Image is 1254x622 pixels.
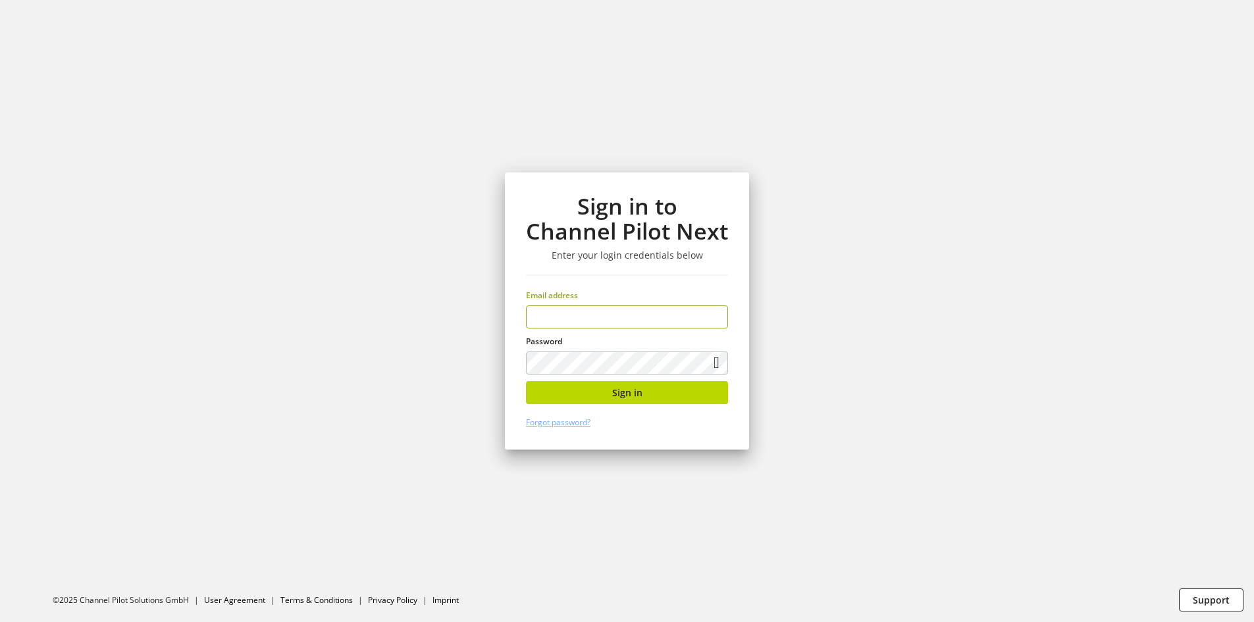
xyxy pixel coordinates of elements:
span: Email address [526,290,578,301]
button: Support [1179,588,1243,611]
h1: Sign in to Channel Pilot Next [526,194,728,244]
a: User Agreement [204,594,265,606]
a: Terms & Conditions [280,594,353,606]
h3: Enter your login credentials below [526,249,728,261]
a: Privacy Policy [368,594,417,606]
button: Sign in [526,381,728,404]
a: Imprint [432,594,459,606]
span: Sign in [612,386,642,400]
li: ©2025 Channel Pilot Solutions GmbH [53,594,204,606]
a: Forgot password? [526,417,590,428]
span: Password [526,336,562,347]
span: Support [1193,593,1230,607]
